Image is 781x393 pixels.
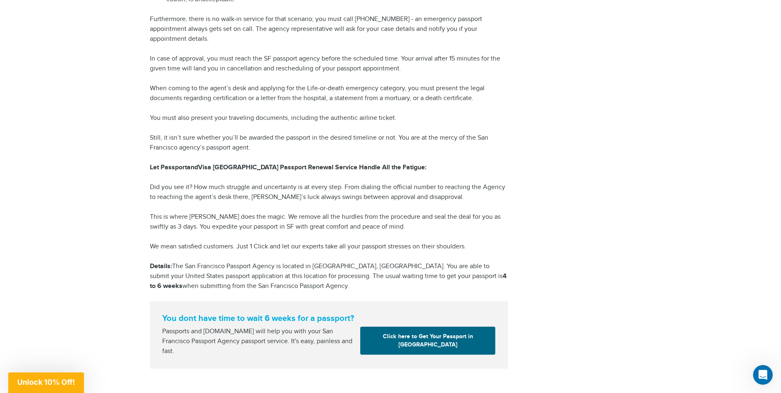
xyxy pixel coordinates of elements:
p: Furthermore, there is no walk-in service for that scenario; you must call [PHONE_NUMBER] - an eme... [150,14,508,44]
p: This is where [PERSON_NAME] does the magic. We remove all the hurdles from the procedure and seal... [150,212,508,232]
div: Passports and [DOMAIN_NAME] will help you with your San Francisco Passport Agency passport servic... [159,327,357,356]
a: Click here to Get Your Passport in [GEOGRAPHIC_DATA] [360,327,495,355]
p: In case of approval, you must reach the SF passport agency before the scheduled time. Your arriva... [150,54,508,74]
p: The San Francisco Passport Agency is located in [GEOGRAPHIC_DATA], [GEOGRAPHIC_DATA]. You are abl... [150,262,508,291]
p: Did you see it? How much struggle and uncertainty is at every step. From dialing the official num... [150,182,508,202]
p: We mean satisfied customers. Just 1 Click and let our experts take all your passport stresses on ... [150,242,508,252]
strong: You dont have time to wait 6 weeks for a passport? [162,313,496,323]
strong: 4 to 6 weeks [150,272,507,290]
iframe: Intercom live chat [753,365,773,385]
p: When coming to the agent’s desk and applying for the Life-or-death emergency category, you must p... [150,84,508,103]
span: Unlock 10% Off! [17,378,75,386]
div: Unlock 10% Off! [8,372,84,393]
p: You must also present your traveling documents, including the authentic airline ticket. [150,113,508,123]
strong: Details: [150,262,172,270]
strong: Let PassportandVisa [GEOGRAPHIC_DATA] Passport Renewal Service Handle All the Fatigue: [150,164,427,171]
p: Still, it isn’t sure whether you’ll be awarded the passport in the desired timeline or not. You a... [150,133,508,153]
